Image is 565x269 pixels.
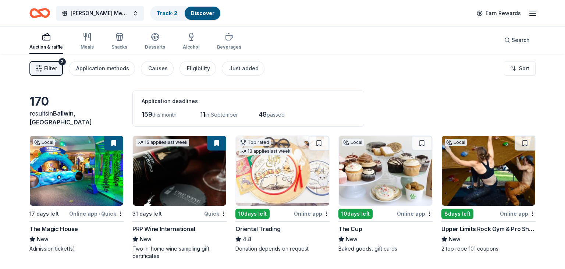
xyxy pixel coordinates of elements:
[44,64,57,73] span: Filter
[239,139,271,146] div: Top rated
[29,110,92,126] span: Ballwin, [GEOGRAPHIC_DATA]
[204,209,227,218] div: Quick
[504,61,536,76] button: Sort
[500,209,536,218] div: Online app
[180,61,216,76] button: Eligibility
[441,135,536,252] a: Image for Upper Limits Rock Gym & Pro ShopLocal8days leftOnline appUpper Limits Rock Gym & Pro Sh...
[141,61,174,76] button: Causes
[338,224,362,233] div: The Cup
[148,64,168,73] div: Causes
[339,136,432,206] img: Image for The Cup
[145,44,165,50] div: Desserts
[99,211,100,217] span: •
[442,136,535,206] img: Image for Upper Limits Rock Gym & Pro Shop
[205,112,238,118] span: in September
[235,224,281,233] div: Oriental Trading
[132,245,227,260] div: Two in-home wine sampling gift certificates
[69,209,124,218] div: Online app Quick
[445,139,467,146] div: Local
[69,61,135,76] button: Application methods
[111,29,127,54] button: Snacks
[441,245,536,252] div: 2 top rope 101 coupons
[338,245,433,252] div: Baked goods, gift cards
[236,136,329,206] img: Image for Oriental Trading
[441,224,536,233] div: Upper Limits Rock Gym & Pro Shop
[239,148,292,155] div: 13 applies last week
[441,209,473,219] div: 8 days left
[29,61,63,76] button: Filter2
[191,10,214,16] a: Discover
[397,209,433,218] div: Online app
[342,139,364,146] div: Local
[81,29,94,54] button: Meals
[142,97,355,106] div: Application deadlines
[29,110,92,126] span: in
[81,44,94,50] div: Meals
[29,94,124,109] div: 170
[29,44,63,50] div: Auction & raffle
[133,136,226,206] img: Image for PRP Wine International
[29,109,124,127] div: results
[519,64,529,73] span: Sort
[76,64,129,73] div: Application methods
[267,112,285,118] span: passed
[472,7,525,20] a: Earn Rewards
[235,245,330,252] div: Donation depends on request
[338,209,373,219] div: 10 days left
[145,29,165,54] button: Desserts
[111,44,127,50] div: Snacks
[235,209,270,219] div: 10 days left
[222,61,264,76] button: Just added
[150,6,221,21] button: Track· 2Discover
[140,235,152,244] span: New
[71,9,129,18] span: [PERSON_NAME] Memorial Golf Tournament
[58,58,66,66] div: 2
[29,245,124,252] div: Admission ticket(s)
[217,29,241,54] button: Beverages
[132,209,162,218] div: 31 days left
[29,135,124,252] a: Image for The Magic HouseLocal17 days leftOnline app•QuickThe Magic HouseNewAdmission ticket(s)
[29,4,50,22] a: Home
[56,6,144,21] button: [PERSON_NAME] Memorial Golf Tournament
[449,235,461,244] span: New
[33,139,55,146] div: Local
[29,29,63,54] button: Auction & raffle
[346,235,358,244] span: New
[187,64,210,73] div: Eligibility
[157,10,177,16] a: Track· 2
[142,110,152,118] span: 159
[217,44,241,50] div: Beverages
[136,139,189,146] div: 15 applies last week
[152,112,177,118] span: this month
[498,33,536,47] button: Search
[235,135,330,252] a: Image for Oriental TradingTop rated13 applieslast week10days leftOnline appOriental Trading4.8Don...
[29,224,78,233] div: The Magic House
[37,235,49,244] span: New
[243,235,251,244] span: 4.8
[338,135,433,252] a: Image for The CupLocal10days leftOnline appThe CupNewBaked goods, gift cards
[512,36,530,45] span: Search
[30,136,123,206] img: Image for The Magic House
[259,110,267,118] span: 48
[229,64,259,73] div: Just added
[29,209,59,218] div: 17 days left
[183,44,199,50] div: Alcohol
[183,29,199,54] button: Alcohol
[294,209,330,218] div: Online app
[132,135,227,260] a: Image for PRP Wine International15 applieslast week31 days leftQuickPRP Wine InternationalNewTwo ...
[132,224,195,233] div: PRP Wine International
[200,110,205,118] span: 11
